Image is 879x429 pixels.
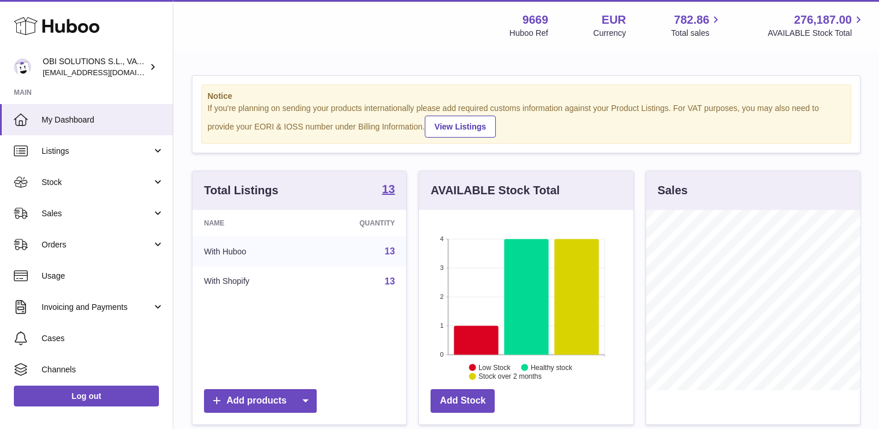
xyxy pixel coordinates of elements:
[385,246,395,256] a: 13
[671,12,722,39] a: 782.86 Total sales
[14,386,159,406] a: Log out
[671,28,722,39] span: Total sales
[42,302,152,313] span: Invoicing and Payments
[192,267,308,297] td: With Shopify
[308,210,407,236] th: Quantity
[522,12,548,28] strong: 9669
[42,114,164,125] span: My Dashboard
[382,183,395,195] strong: 13
[192,210,308,236] th: Name
[510,28,548,39] div: Huboo Ref
[440,351,444,358] text: 0
[42,333,164,344] span: Cases
[192,236,308,267] td: With Huboo
[207,91,845,102] strong: Notice
[42,177,152,188] span: Stock
[382,183,395,197] a: 13
[42,239,152,250] span: Orders
[767,12,865,39] a: 276,187.00 AVAILABLE Stock Total
[479,363,511,371] text: Low Stock
[42,364,164,375] span: Channels
[479,372,542,380] text: Stock over 2 months
[794,12,852,28] span: 276,187.00
[594,28,626,39] div: Currency
[43,68,170,77] span: [EMAIL_ADDRESS][DOMAIN_NAME]
[42,146,152,157] span: Listings
[767,28,865,39] span: AVAILABLE Stock Total
[440,293,444,300] text: 2
[425,116,496,138] a: View Listings
[43,56,147,78] div: OBI SOLUTIONS S.L., VAT: B70911078
[602,12,626,28] strong: EUR
[431,183,559,198] h3: AVAILABLE Stock Total
[207,103,845,138] div: If you're planning on sending your products internationally please add required customs informati...
[431,389,495,413] a: Add Stock
[204,183,279,198] h3: Total Listings
[531,363,573,371] text: Healthy stock
[440,264,444,271] text: 3
[42,271,164,282] span: Usage
[42,208,152,219] span: Sales
[658,183,688,198] h3: Sales
[14,58,31,76] img: hello@myobistore.com
[204,389,317,413] a: Add products
[385,276,395,286] a: 13
[440,322,444,329] text: 1
[440,235,444,242] text: 4
[674,12,709,28] span: 782.86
